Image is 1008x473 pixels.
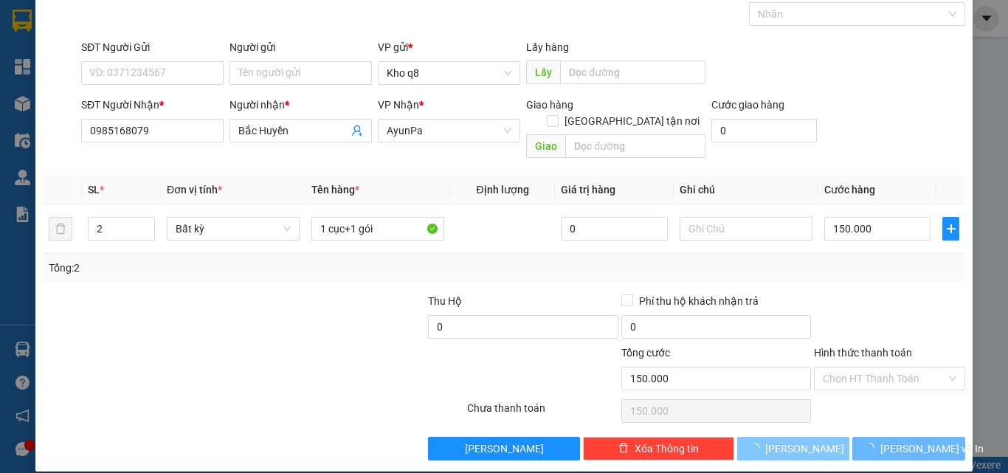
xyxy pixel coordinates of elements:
[229,97,372,113] div: Người nhận
[176,218,291,240] span: Bất kỳ
[749,443,765,453] span: loading
[852,437,965,460] button: [PERSON_NAME] và In
[943,223,959,235] span: plus
[49,260,390,276] div: Tổng: 2
[559,113,705,129] span: [GEOGRAPHIC_DATA] tận nơi
[378,99,419,111] span: VP Nhận
[864,443,880,453] span: loading
[711,99,784,111] label: Cước giao hàng
[387,120,511,142] span: AyunPa
[167,184,222,196] span: Đơn vị tính
[583,437,734,460] button: deleteXóa Thông tin
[737,437,850,460] button: [PERSON_NAME]
[465,441,544,457] span: [PERSON_NAME]
[476,184,528,196] span: Định lượng
[311,184,359,196] span: Tên hàng
[561,184,615,196] span: Giá trị hàng
[351,125,363,137] span: user-add
[680,217,812,241] input: Ghi Chú
[526,134,565,158] span: Giao
[526,99,573,111] span: Giao hàng
[378,39,520,55] div: VP gửi
[428,295,462,307] span: Thu Hộ
[635,441,699,457] span: Xóa Thông tin
[428,437,579,460] button: [PERSON_NAME]
[824,184,875,196] span: Cước hàng
[942,217,959,241] button: plus
[618,443,629,455] span: delete
[387,62,511,84] span: Kho q8
[526,61,560,84] span: Lấy
[81,39,224,55] div: SĐT Người Gửi
[49,217,72,241] button: delete
[765,441,844,457] span: [PERSON_NAME]
[814,347,912,359] label: Hình thức thanh toán
[674,176,818,204] th: Ghi chú
[466,400,620,426] div: Chưa thanh toán
[561,217,667,241] input: 0
[81,97,224,113] div: SĐT Người Nhận
[526,41,569,53] span: Lấy hàng
[880,441,984,457] span: [PERSON_NAME] và In
[560,61,705,84] input: Dọc đường
[311,217,444,241] input: VD: Bàn, Ghế
[633,293,764,309] span: Phí thu hộ khách nhận trả
[621,347,670,359] span: Tổng cước
[711,119,817,142] input: Cước giao hàng
[88,184,100,196] span: SL
[229,39,372,55] div: Người gửi
[565,134,705,158] input: Dọc đường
